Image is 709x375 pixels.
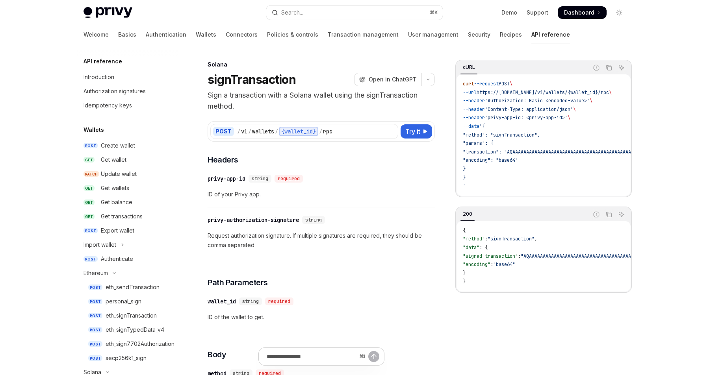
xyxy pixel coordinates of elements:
a: POSTpersonal_sign [77,294,178,308]
a: PATCHUpdate wallet [77,167,178,181]
span: POST [88,327,102,333]
a: Authentication [146,25,186,44]
span: } [463,278,466,284]
div: Get wallet [101,155,126,164]
a: GETGet wallet [77,153,178,167]
button: Copy the contents from the code block [604,209,614,220]
span: --data [463,123,479,129]
div: required [275,175,303,183]
div: eth_signTransaction [106,311,157,320]
a: POSTeth_sendTransaction [77,280,178,294]
span: \ [609,89,612,96]
span: Dashboard [564,9,594,17]
a: POSTsecp256k1_sign [77,351,178,365]
span: 'privy-app-id: <privy-app-id>' [485,115,568,121]
a: POSTCreate wallet [77,139,178,153]
div: eth_signTypedData_v4 [106,325,164,334]
span: POST [88,355,102,361]
div: v1 [241,127,247,135]
span: \ [510,81,512,87]
div: privy-app-id [208,175,245,183]
span: GET [84,200,95,205]
a: Introduction [77,70,178,84]
div: Export wallet [101,226,134,235]
div: Introduction [84,72,114,82]
div: Ethereum [84,268,108,278]
button: Ask AI [616,209,627,220]
h1: signTransaction [208,72,296,87]
div: / [248,127,251,135]
a: Policies & controls [267,25,318,44]
span: POST [84,256,98,262]
div: privy-authorization-signature [208,216,299,224]
span: --header [463,106,485,113]
div: Search... [281,8,303,17]
span: } [463,270,466,276]
span: Request authorization signature. If multiple signatures are required, they should be comma separa... [208,231,435,250]
span: ID of the wallet to get. [208,312,435,322]
span: GET [84,157,95,163]
span: : [518,253,521,259]
span: POST [88,341,102,347]
a: API reference [531,25,570,44]
a: Transaction management [328,25,399,44]
a: Support [527,9,548,17]
span: ' [463,183,466,189]
a: Wallets [196,25,216,44]
span: } [463,166,466,172]
span: Open in ChatGPT [369,76,417,83]
div: required [265,297,293,305]
span: Try it [405,127,420,136]
a: Connectors [226,25,258,44]
span: "data" [463,244,479,251]
div: cURL [460,63,477,72]
div: Update wallet [101,169,137,179]
a: POSTExport wallet [77,224,178,238]
div: Get wallets [101,183,129,193]
div: Import wallet [84,240,116,249]
span: --url [463,89,477,96]
span: "encoding" [463,261,490,268]
div: eth_sendTransaction [106,283,160,292]
a: POSTeth_sign7702Authorization [77,337,178,351]
button: Report incorrect code [591,63,601,73]
button: Toggle Ethereum section [77,266,178,280]
div: POST [213,127,234,136]
span: \ [568,115,570,121]
a: POSTeth_signTransaction [77,308,178,323]
p: Sign a transaction with a Solana wallet using the signTransaction method. [208,90,435,112]
span: : [490,261,493,268]
span: POST [499,81,510,87]
span: "signed_transaction" [463,253,518,259]
span: POST [84,143,98,149]
span: { [463,227,466,234]
button: Copy the contents from the code block [604,63,614,73]
span: , [535,236,537,242]
a: User management [408,25,458,44]
span: ID of your Privy app. [208,190,435,199]
div: Get balance [101,198,132,207]
span: \ [573,106,576,113]
a: Dashboard [558,6,607,19]
span: \ [590,98,592,104]
a: Basics [118,25,136,44]
span: GET [84,185,95,191]
span: } [463,174,466,181]
span: 'Content-Type: application/json' [485,106,573,113]
a: GETGet wallets [77,181,178,195]
button: Send message [368,351,379,362]
div: {wallet_id} [279,127,318,136]
a: GETGet balance [77,195,178,209]
span: PATCH [84,171,99,177]
span: ⌘ K [430,9,438,16]
div: secp256k1_sign [106,353,147,363]
span: POST [88,284,102,290]
a: Demo [501,9,517,17]
div: wallet_id [208,297,236,305]
span: "params": { [463,140,493,146]
span: string [252,175,268,182]
a: Security [468,25,490,44]
span: string [242,298,259,305]
button: Toggle dark mode [613,6,625,19]
span: '{ [479,123,485,129]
